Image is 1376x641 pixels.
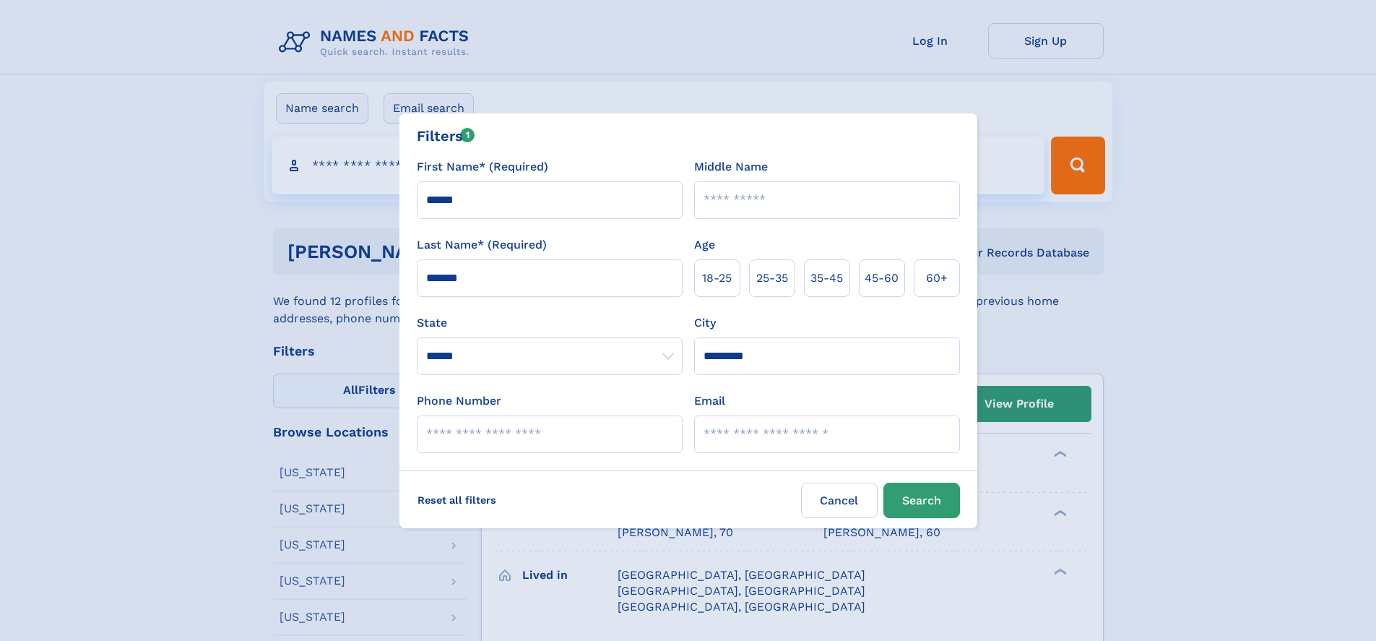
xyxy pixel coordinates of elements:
[417,158,548,176] label: First Name* (Required)
[694,314,716,332] label: City
[694,158,768,176] label: Middle Name
[417,125,475,147] div: Filters
[417,314,683,332] label: State
[883,483,960,518] button: Search
[801,483,878,518] label: Cancel
[408,483,506,517] label: Reset all filters
[810,270,843,287] span: 35‑45
[756,270,788,287] span: 25‑35
[694,236,715,254] label: Age
[926,270,948,287] span: 60+
[417,236,547,254] label: Last Name* (Required)
[694,392,725,410] label: Email
[702,270,732,287] span: 18‑25
[865,270,899,287] span: 45‑60
[417,392,501,410] label: Phone Number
